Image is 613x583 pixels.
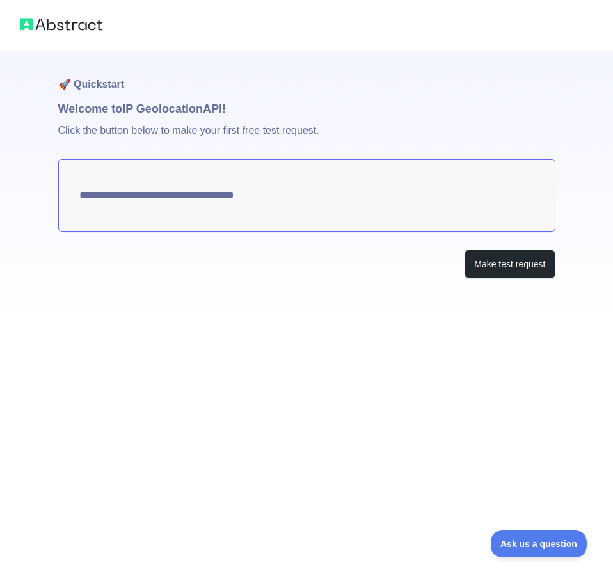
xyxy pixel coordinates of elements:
[58,51,555,100] h1: 🚀 Quickstart
[58,118,555,159] p: Click the button below to make your first free test request.
[491,530,587,557] iframe: Toggle Customer Support
[465,250,555,279] button: Make test request
[20,15,102,33] img: Abstract logo
[58,100,555,118] h1: Welcome to IP Geolocation API!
